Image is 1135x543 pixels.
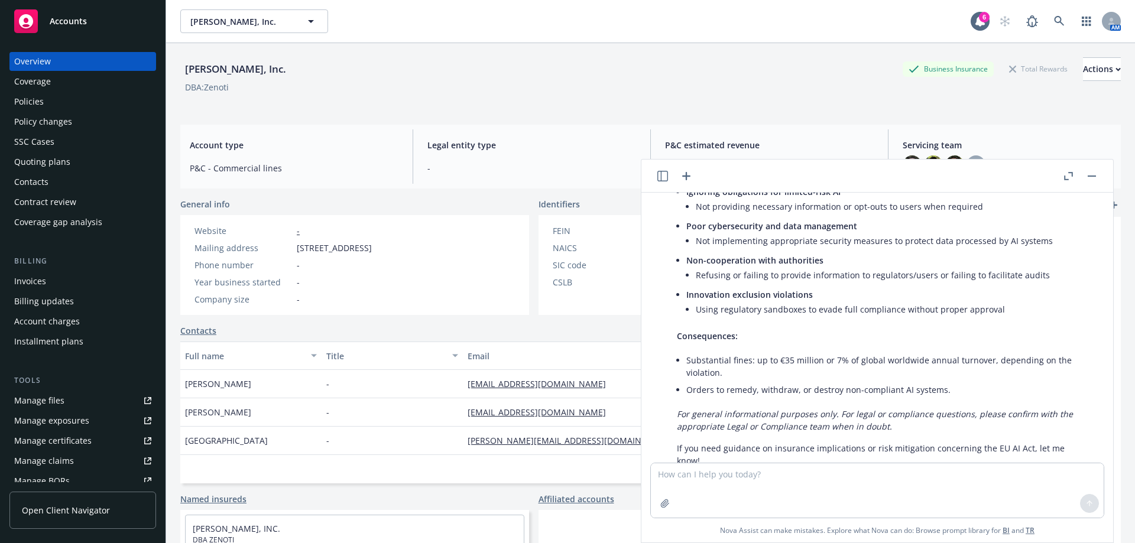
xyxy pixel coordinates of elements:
[9,472,156,490] a: Manage BORs
[427,162,636,174] span: -
[14,431,92,450] div: Manage certificates
[14,332,83,351] div: Installment plans
[553,259,650,271] div: SIC code
[9,5,156,38] a: Accounts
[9,173,156,191] a: Contacts
[1107,198,1121,212] a: add
[9,132,156,151] a: SSC Cases
[9,411,156,430] span: Manage exposures
[686,255,823,266] span: Non-cooperation with authorities
[14,292,74,311] div: Billing updates
[185,81,229,93] div: DBA: Zenoti
[677,330,738,342] span: Consequences:
[539,493,614,505] a: Affiliated accounts
[979,12,990,22] div: 6
[9,255,156,267] div: Billing
[903,61,994,76] div: Business Insurance
[14,213,102,232] div: Coverage gap analysis
[297,276,300,288] span: -
[190,15,293,28] span: [PERSON_NAME], Inc.
[297,259,300,271] span: -
[180,9,328,33] button: [PERSON_NAME], Inc.
[322,342,463,370] button: Title
[190,139,398,151] span: Account type
[194,259,292,271] div: Phone number
[468,407,615,418] a: [EMAIL_ADDRESS][DOMAIN_NAME]
[696,301,1087,318] li: Using regulatory sandboxes to evade full compliance without proper approval
[14,92,44,111] div: Policies
[14,391,64,410] div: Manage files
[50,17,87,26] span: Accounts
[9,391,156,410] a: Manage files
[1083,58,1121,80] div: Actions
[180,324,216,337] a: Contacts
[9,292,156,311] a: Billing updates
[194,242,292,254] div: Mailing address
[686,289,813,300] span: Innovation exclusion violations
[720,518,1035,542] span: Nova Assist can make mistakes. Explore what Nova can do: Browse prompt library for and
[903,139,1111,151] span: Servicing team
[9,312,156,331] a: Account charges
[297,225,300,236] a: -
[14,451,74,470] div: Manage claims
[185,350,304,362] div: Full name
[9,332,156,351] a: Installment plans
[14,173,48,191] div: Contacts
[9,431,156,450] a: Manage certificates
[9,72,156,91] a: Coverage
[185,378,251,390] span: [PERSON_NAME]
[1026,525,1035,535] a: TR
[297,242,372,254] span: [STREET_ADDRESS]
[696,198,1087,215] li: Not providing necessary information or opt-outs to users when required
[665,139,874,151] span: P&C estimated revenue
[1003,525,1010,535] a: BI
[945,155,964,174] img: photo
[14,52,51,71] div: Overview
[9,52,156,71] a: Overview
[194,276,292,288] div: Year business started
[1020,9,1044,33] a: Report a Bug
[903,155,922,174] img: photo
[468,350,680,362] div: Email
[180,61,291,77] div: [PERSON_NAME], Inc.
[180,198,230,210] span: General info
[468,435,682,446] a: [PERSON_NAME][EMAIL_ADDRESS][DOMAIN_NAME]
[14,272,46,291] div: Invoices
[190,162,398,174] span: P&C - Commercial lines
[194,225,292,237] div: Website
[677,442,1087,467] p: If you need guidance on insurance implications or risk mitigation concerning the EU AI Act, let m...
[1003,61,1074,76] div: Total Rewards
[1048,9,1071,33] a: Search
[553,242,650,254] div: NAICS
[194,293,292,305] div: Company size
[1075,9,1098,33] a: Switch app
[14,411,89,430] div: Manage exposures
[180,342,322,370] button: Full name
[686,220,857,232] span: Poor cybersecurity and data management
[14,72,51,91] div: Coverage
[463,342,698,370] button: Email
[9,152,156,171] a: Quoting plans
[326,378,329,390] span: -
[9,375,156,386] div: Tools
[14,312,80,331] div: Account charges
[686,381,1087,398] li: Orders to remedy, withdraw, or destroy non-compliant AI systems.
[9,193,156,212] a: Contract review
[297,293,300,305] span: -
[326,434,329,447] span: -
[553,276,650,288] div: CSLB
[326,350,445,362] div: Title
[9,272,156,291] a: Invoices
[185,406,251,418] span: [PERSON_NAME]
[185,434,268,447] span: [GEOGRAPHIC_DATA]
[1083,57,1121,81] button: Actions
[14,132,54,151] div: SSC Cases
[9,451,156,470] a: Manage claims
[180,493,247,505] a: Named insureds
[686,352,1087,381] li: Substantial fines: up to €35 million or 7% of global worldwide annual turnover, depending on the ...
[924,155,943,174] img: photo
[9,112,156,131] a: Policy changes
[696,266,1087,284] li: Refusing or failing to provide information to regulators/users or failing to facilitate audits
[193,523,280,534] a: [PERSON_NAME], INC.
[993,9,1017,33] a: Start snowing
